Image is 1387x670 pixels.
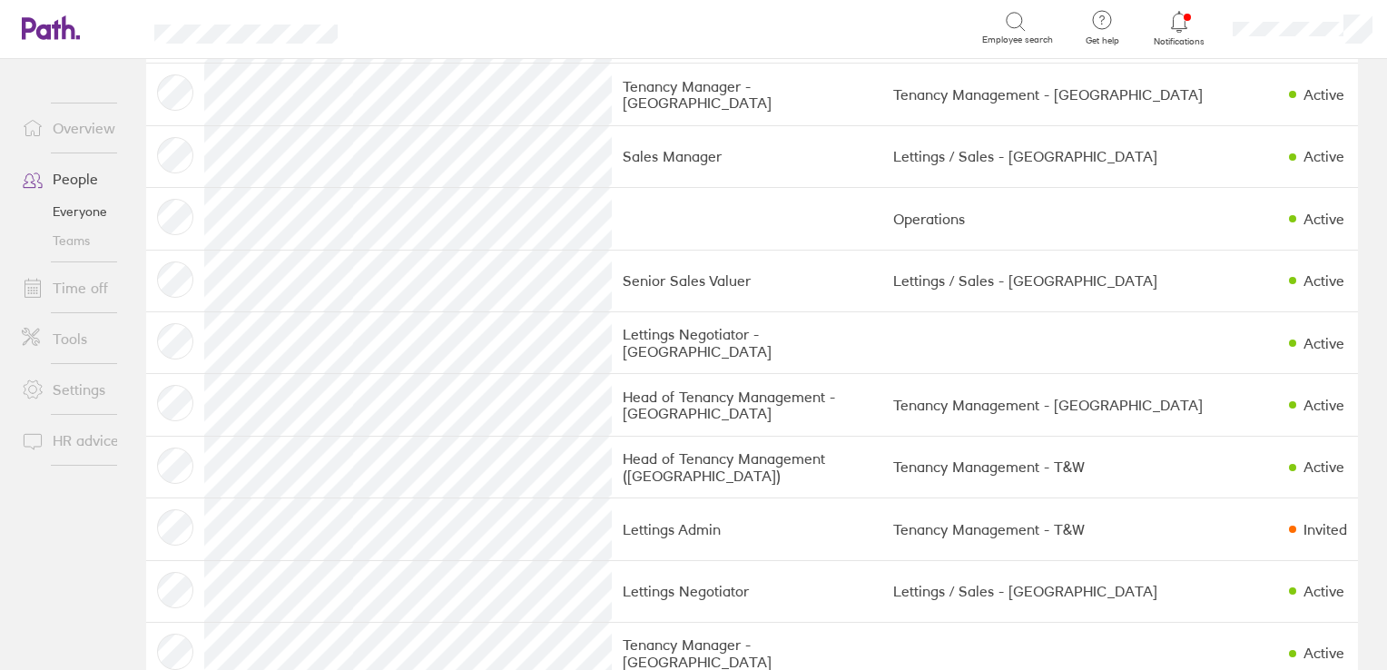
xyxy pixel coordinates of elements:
a: HR advice [7,422,153,458]
td: Tenancy Management - T&W [882,498,1278,560]
span: Employee search [982,34,1053,45]
td: Tenancy Management - [GEOGRAPHIC_DATA] [882,64,1278,125]
span: Notifications [1150,36,1209,47]
div: Invited [1303,521,1347,537]
td: Lettings Negotiator [612,560,882,622]
a: People [7,161,153,197]
td: Tenancy Management - T&W [882,436,1278,498]
td: Operations [882,188,1278,250]
td: Lettings Negotiator - [GEOGRAPHIC_DATA] [612,312,882,374]
td: Senior Sales Valuer [612,250,882,311]
td: Head of Tenancy Management ([GEOGRAPHIC_DATA]) [612,436,882,498]
td: Sales Manager [612,125,882,187]
div: Active [1303,583,1344,599]
td: Tenancy Management - [GEOGRAPHIC_DATA] [882,374,1278,436]
td: Lettings / Sales - [GEOGRAPHIC_DATA] [882,250,1278,311]
td: Lettings / Sales - [GEOGRAPHIC_DATA] [882,560,1278,622]
a: Teams [7,226,153,255]
td: Head of Tenancy Management - [GEOGRAPHIC_DATA] [612,374,882,436]
div: Active [1303,148,1344,164]
td: Tenancy Manager - [GEOGRAPHIC_DATA] [612,64,882,125]
span: Get help [1073,35,1132,46]
div: Active [1303,86,1344,103]
div: Active [1303,211,1344,227]
a: Time off [7,270,153,306]
div: Active [1303,335,1344,351]
div: Active [1303,645,1344,661]
a: Overview [7,110,153,146]
a: Everyone [7,197,153,226]
div: Active [1303,272,1344,289]
a: Notifications [1150,9,1209,47]
a: Tools [7,320,153,357]
div: Active [1303,458,1344,475]
div: Search [387,19,433,35]
td: Lettings Admin [612,498,882,560]
a: Settings [7,371,153,408]
td: Lettings / Sales - [GEOGRAPHIC_DATA] [882,125,1278,187]
div: Active [1303,397,1344,413]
